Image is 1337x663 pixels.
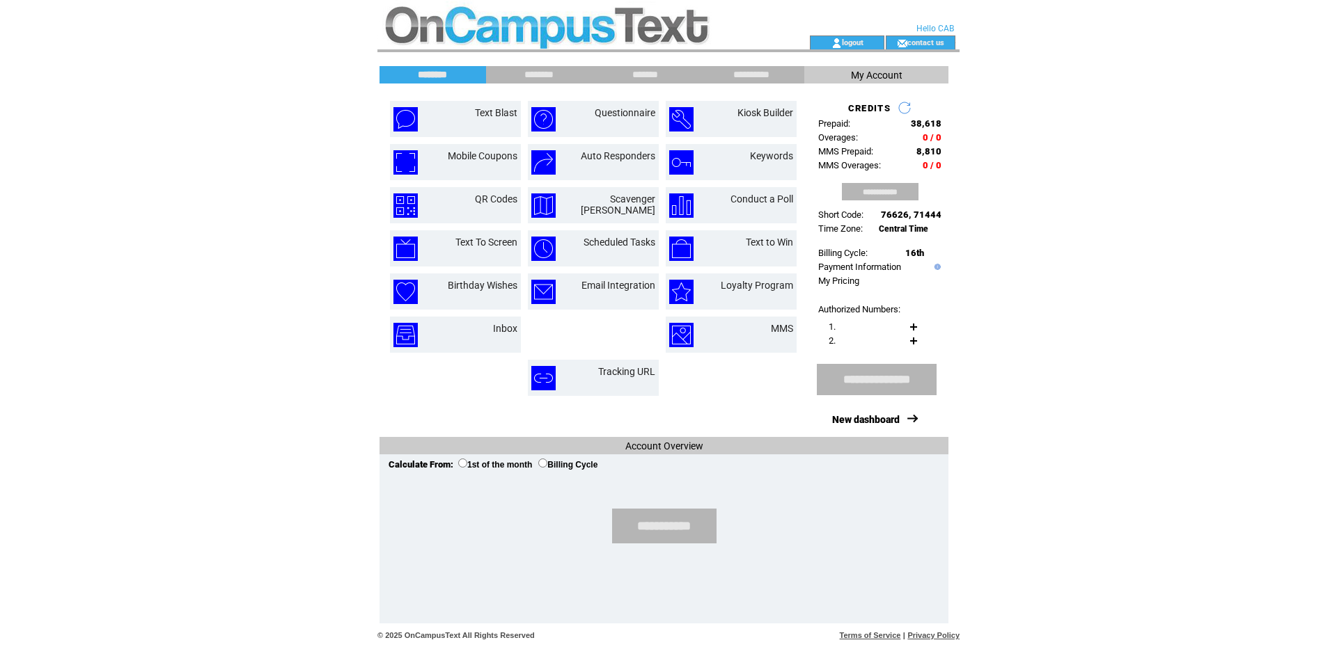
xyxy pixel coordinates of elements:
[669,280,694,304] img: loyalty-program.png
[923,160,941,170] span: 0 / 0
[771,323,793,334] a: MMS
[393,193,418,218] img: qr-codes.png
[931,264,941,270] img: help.gif
[829,335,836,346] span: 2.
[818,209,863,220] span: Short Code:
[669,193,694,218] img: conduct-a-poll.png
[531,366,556,390] img: tracking-url.png
[581,150,655,161] a: Auto Responders
[848,103,891,113] span: CREDITS
[458,460,532,470] label: 1st of the month
[916,24,954,33] span: Hello CAB
[818,275,859,286] a: My Pricing
[669,107,694,131] img: kiosk-builder.png
[531,193,556,218] img: scavenger-hunt.png
[584,237,655,248] a: Scheduled Tasks
[916,146,941,157] span: 8,810
[842,38,863,47] a: logout
[531,280,556,304] img: email-integration.png
[897,38,907,49] img: contact_us_icon.gif
[531,107,556,131] img: questionnaire.png
[907,38,944,47] a: contact us
[818,248,868,258] span: Billing Cycle:
[746,237,793,248] a: Text to Win
[531,237,556,261] img: scheduled-tasks.png
[818,160,881,170] span: MMS Overages:
[907,631,960,639] a: Privacy Policy
[669,323,694,347] img: mms.png
[598,366,655,377] a: Tracking URL
[389,459,453,470] span: Calculate From:
[911,118,941,129] span: 38,618
[879,224,928,234] span: Central Time
[818,118,850,129] span: Prepaid:
[581,193,655,216] a: Scavenger [PERSON_NAME]
[538,458,547,468] input: Billing Cycle
[475,107,517,118] a: Text Blast
[737,107,793,118] a: Kiosk Builder
[818,146,873,157] span: MMS Prepaid:
[818,262,901,272] a: Payment Information
[448,150,517,161] a: Mobile Coupons
[458,458,467,468] input: 1st of the month
[393,323,418,347] img: inbox.png
[730,193,793,205] a: Conduct a Poll
[377,631,535,639] span: © 2025 OnCampusText All Rights Reserved
[531,150,556,175] img: auto-responders.png
[669,237,694,261] img: text-to-win.png
[393,280,418,304] img: birthday-wishes.png
[851,70,902,81] span: My Account
[595,107,655,118] a: Questionnaire
[475,193,517,205] a: QR Codes
[923,132,941,143] span: 0 / 0
[818,223,863,234] span: Time Zone:
[721,280,793,291] a: Loyalty Program
[538,460,597,470] label: Billing Cycle
[903,631,905,639] span: |
[625,440,703,452] span: Account Overview
[393,107,418,131] img: text-blast.png
[831,38,842,49] img: account_icon.gif
[881,209,941,220] span: 76626, 71444
[840,631,901,639] a: Terms of Service
[818,132,858,143] span: Overages:
[393,237,418,261] img: text-to-screen.png
[493,323,517,334] a: Inbox
[905,248,924,258] span: 16th
[669,150,694,175] img: keywords.png
[818,304,900,314] span: Authorized Numbers:
[832,414,900,425] a: New dashboard
[750,150,793,161] a: Keywords
[393,150,418,175] img: mobile-coupons.png
[829,321,836,332] span: 1.
[448,280,517,291] a: Birthday Wishes
[455,237,517,248] a: Text To Screen
[581,280,655,291] a: Email Integration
